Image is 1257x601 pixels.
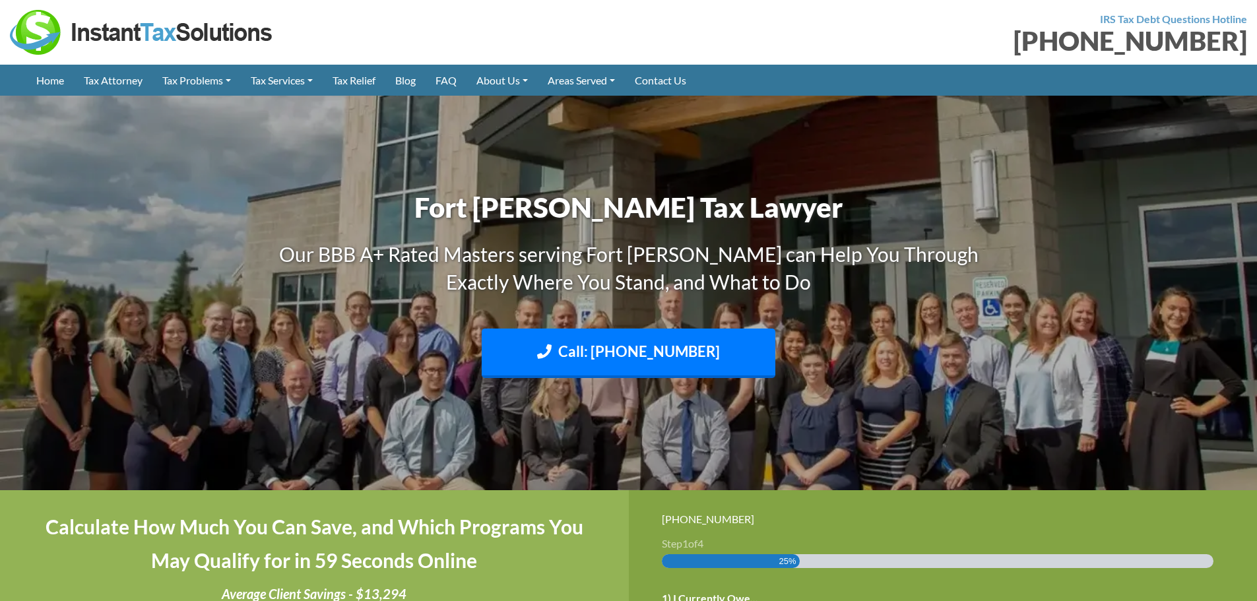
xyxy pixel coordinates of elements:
a: About Us [467,65,538,96]
div: [PHONE_NUMBER] [662,510,1225,528]
a: Areas Served [538,65,625,96]
a: Tax Relief [323,65,385,96]
a: Instant Tax Solutions Logo [10,24,274,37]
span: 4 [697,537,703,550]
a: Tax Services [241,65,323,96]
h4: Calculate How Much You Can Save, and Which Programs You May Qualify for in 59 Seconds Online [33,510,596,577]
a: Tax Attorney [74,65,152,96]
span: 25% [779,554,796,568]
a: Home [26,65,74,96]
a: Contact Us [625,65,696,96]
h3: Step of [662,538,1225,549]
a: FAQ [426,65,467,96]
strong: IRS Tax Debt Questions Hotline [1100,13,1247,25]
div: [PHONE_NUMBER] [639,28,1248,54]
a: Tax Problems [152,65,241,96]
span: 1 [682,537,688,550]
a: Blog [385,65,426,96]
a: Call: [PHONE_NUMBER] [482,329,775,378]
h1: Fort [PERSON_NAME] Tax Lawyer [263,188,995,227]
img: Instant Tax Solutions Logo [10,10,274,55]
h3: Our BBB A+ Rated Masters serving Fort [PERSON_NAME] can Help You Through Exactly Where You Stand,... [263,240,995,296]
